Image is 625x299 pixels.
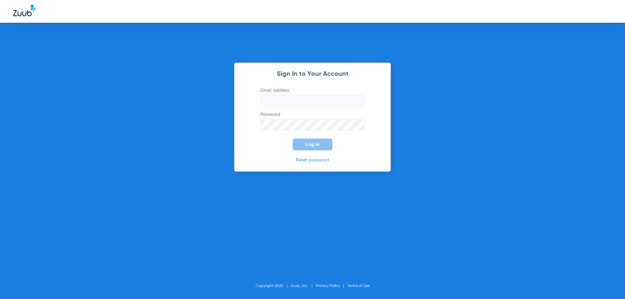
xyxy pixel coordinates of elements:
button: Log In [293,139,332,150]
label: Password [260,111,365,130]
span: Log In [306,142,319,147]
img: Zuub Logo [13,5,35,16]
li: Zuub, Inc. [291,283,316,289]
li: Copyright 2025 [256,283,291,289]
input: Email address [260,95,365,106]
a: Terms of Use [347,284,370,288]
h2: Sign In to Your Account [251,71,374,77]
a: Reset password [296,158,329,162]
label: Email address [260,87,365,106]
input: Password [260,119,365,130]
a: Privacy Policy [316,284,340,288]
